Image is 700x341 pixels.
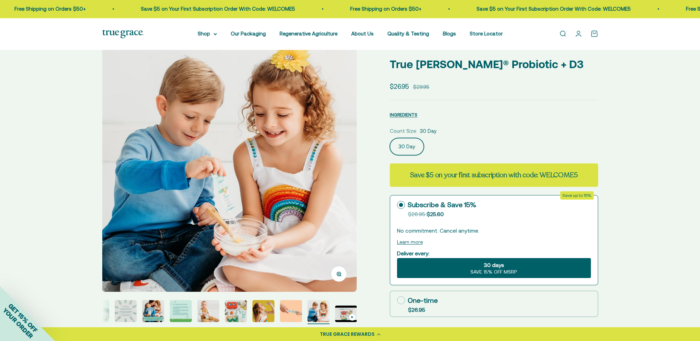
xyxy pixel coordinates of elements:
[320,331,375,338] div: TRUE GRACE REWARDS
[197,300,219,322] img: True Littles Probiotic + D3
[413,83,429,91] compare-at-price: $29.95
[280,31,337,36] a: Regenerative Agriculture
[170,300,192,324] button: Go to item 6
[198,30,217,38] summary: Shop
[225,300,247,322] img: True Littles Probiotic + D3
[115,300,137,322] img: Our True Littles stick packs are easy to bring along, no matter where you go! The great-tasting p...
[410,170,577,180] strong: Save $5 on your first subscription with code: WELCOME5
[470,31,503,36] a: Store Locator
[142,300,164,324] button: Go to item 5
[170,300,192,322] img: - L. rhamnosus GG: is the most studied probiotic strain in the world and supports respiratory, in...
[390,81,409,92] sale-price: $26.95
[280,300,302,322] img: True Littles Probiotic + D3
[100,5,254,13] p: Save $5 on Your First Subscription Order With Code: WELCOME5
[443,31,456,36] a: Blogs
[197,300,219,324] button: Go to item 7
[335,306,357,324] button: Go to item 12
[351,31,374,36] a: About Us
[390,110,417,119] button: INGREDIENTS
[252,300,274,324] button: Go to item 9
[309,6,380,12] a: Free Shipping on Orders $50+
[307,300,330,322] img: True Littles Probiotic + D3
[390,127,417,135] legend: Count Size:
[387,31,429,36] a: Quality & Testing
[307,300,330,324] button: Go to item 11
[280,300,302,324] button: Go to item 10
[390,55,598,73] p: True [PERSON_NAME]® Probiotic + D3
[420,127,437,135] span: 30 Day
[252,300,274,322] img: True Littles Probiotic + D3
[390,325,412,333] label: Quantity:
[7,302,39,334] span: GET 15% OFF
[390,112,417,117] span: INGREDIENTS
[142,300,164,322] img: Our founder, Kristie Hall, is a mom who is passionate about bringing nutrient density to families...
[435,5,589,13] p: Save $5 on Your First Subscription Order With Code: WELCOME5
[1,307,34,340] span: YOUR ORDER
[115,300,137,324] button: Go to item 4
[225,300,247,324] button: Go to item 8
[231,31,266,36] a: Our Packaging
[102,38,356,292] img: True Littles Probiotic + D3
